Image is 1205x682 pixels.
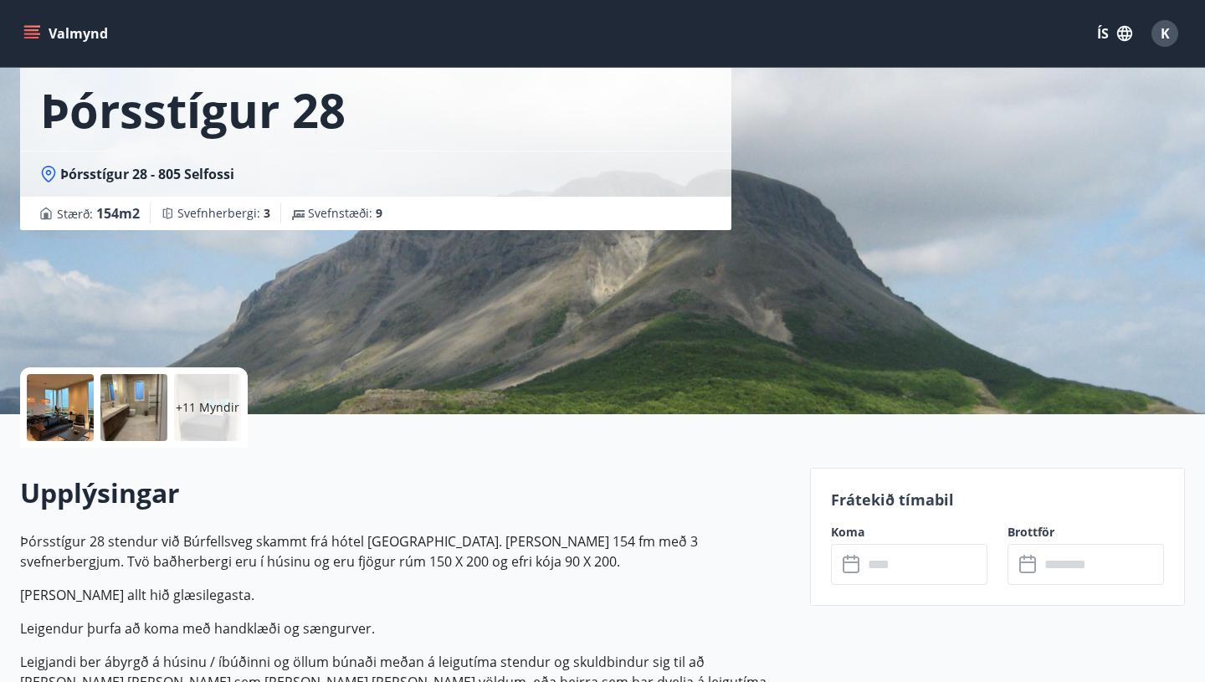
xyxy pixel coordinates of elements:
[20,531,790,572] p: Þórsstígur 28 stendur við Búrfellsveg skammt frá hótel [GEOGRAPHIC_DATA]. [PERSON_NAME] 154 fm me...
[1161,24,1170,43] span: K
[264,205,270,221] span: 3
[308,205,382,222] span: Svefnstæði :
[96,204,140,223] span: 154 m2
[40,78,346,141] h1: Þórsstígur 28
[60,165,234,183] span: Þórsstígur 28 - 805 Selfossi
[177,205,270,222] span: Svefnherbergi :
[1145,13,1185,54] button: K
[376,205,382,221] span: 9
[20,618,790,638] p: Leigendur þurfa að koma með handklæði og sængurver.
[1088,18,1141,49] button: ÍS
[831,489,1164,510] p: Frátekið tímabil
[20,474,790,511] h2: Upplýsingar
[20,18,115,49] button: menu
[176,399,239,416] p: +11 Myndir
[1008,524,1164,541] label: Brottför
[20,585,790,605] p: [PERSON_NAME] allt hið glæsilegasta.
[831,524,987,541] label: Koma
[57,203,140,223] span: Stærð :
